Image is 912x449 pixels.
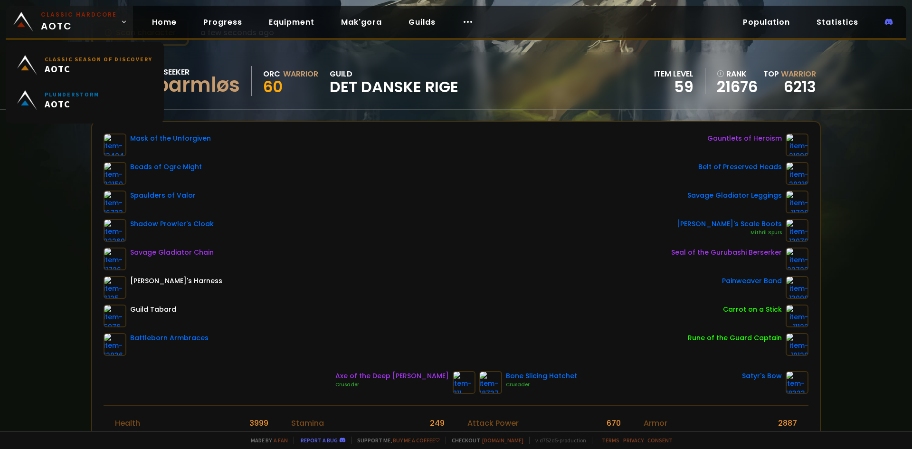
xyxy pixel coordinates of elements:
[607,417,621,429] div: 670
[430,417,445,429] div: 249
[351,437,440,444] span: Support me,
[130,191,196,201] div: Spaulders of Valor
[104,162,126,185] img: item-22150
[256,429,268,441] div: 100
[723,305,782,315] div: Carrot on a Stick
[602,437,619,444] a: Terms
[335,371,449,381] div: Axe of the Deep [PERSON_NAME]
[506,381,577,389] div: Crusader
[698,162,782,172] div: Belt of Preserved Heads
[647,437,673,444] a: Consent
[644,429,669,441] div: Dodge
[335,381,449,389] div: Crusader
[786,162,808,185] img: item-20216
[482,437,523,444] a: [DOMAIN_NAME]
[104,333,126,356] img: item-12936
[605,429,621,441] div: 20 %
[274,437,288,444] a: a fan
[263,76,283,97] span: 60
[263,68,280,80] div: Orc
[786,333,808,356] img: item-19120
[45,98,99,110] span: AOTC
[330,68,458,94] div: guild
[130,162,202,172] div: Beads of Ogre Might
[249,417,268,429] div: 3999
[115,417,140,429] div: Health
[742,371,782,381] div: Satyr's Bow
[687,191,782,201] div: Savage Gladiator Leggings
[11,48,158,83] a: Classic Season of DiscoveryAOTC
[479,371,502,394] img: item-18737
[245,437,288,444] span: Made by
[786,219,808,242] img: item-13070
[130,333,209,343] div: Battleborn Armbraces
[45,56,152,63] small: Classic Season of Discovery
[143,66,240,78] div: Soulseeker
[677,219,782,229] div: [PERSON_NAME]'s Scale Boots
[435,429,445,441] div: 27
[41,10,117,19] small: Classic Hardcore
[644,417,667,429] div: Armor
[786,191,808,213] img: item-11728
[529,437,586,444] span: v. d752d5 - production
[130,305,176,315] div: Guild Tabard
[786,429,797,441] div: 9 %
[6,6,133,38] a: Classic HardcoreAOTC
[735,12,798,32] a: Population
[677,229,782,237] div: Mithril Spurs
[453,371,475,394] img: item-811
[283,68,318,80] div: Warrior
[467,429,512,441] div: Melee critic
[688,333,782,343] div: Rune of the Guard Captain
[144,12,184,32] a: Home
[506,371,577,381] div: Bone Slicing Hatchet
[104,219,126,242] img: item-22269
[130,219,214,229] div: Shadow Prowler's Cloak
[143,78,240,92] div: Boarmløs
[11,83,158,118] a: PlunderstormAOTC
[104,248,126,270] img: item-11726
[786,134,808,156] img: item-21998
[104,191,126,213] img: item-16733
[45,91,99,98] small: Plunderstorm
[786,248,808,270] img: item-22722
[654,80,693,94] div: 59
[707,134,782,143] div: Gauntlets of Heroism
[291,417,324,429] div: Stamina
[722,276,782,286] div: Painweaver Band
[467,417,519,429] div: Attack Power
[786,305,808,327] img: item-11122
[623,437,644,444] a: Privacy
[301,437,338,444] a: Report a bug
[115,429,135,441] div: Rage
[778,417,797,429] div: 2887
[291,429,323,441] div: Intellect
[446,437,523,444] span: Checkout
[130,134,211,143] div: Mask of the Unforgiven
[104,305,126,327] img: item-5976
[104,134,126,156] img: item-13404
[196,12,250,32] a: Progress
[261,12,322,32] a: Equipment
[786,276,808,299] img: item-13098
[330,80,458,94] span: Det Danske Rige
[401,12,443,32] a: Guilds
[654,68,693,80] div: item level
[393,437,440,444] a: Buy me a coffee
[717,68,758,80] div: rank
[104,276,126,299] img: item-6125
[130,248,214,258] div: Savage Gladiator Chain
[41,10,117,33] span: AOTC
[671,248,782,258] div: Seal of the Gurubashi Berserker
[781,68,816,79] span: Warrior
[763,68,816,80] div: Top
[45,63,152,75] span: AOTC
[786,371,808,394] img: item-18323
[784,76,816,97] a: 6213
[333,12,389,32] a: Mak'gora
[130,276,222,286] div: [PERSON_NAME]'s Harness
[809,12,866,32] a: Statistics
[717,80,758,94] a: 21676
